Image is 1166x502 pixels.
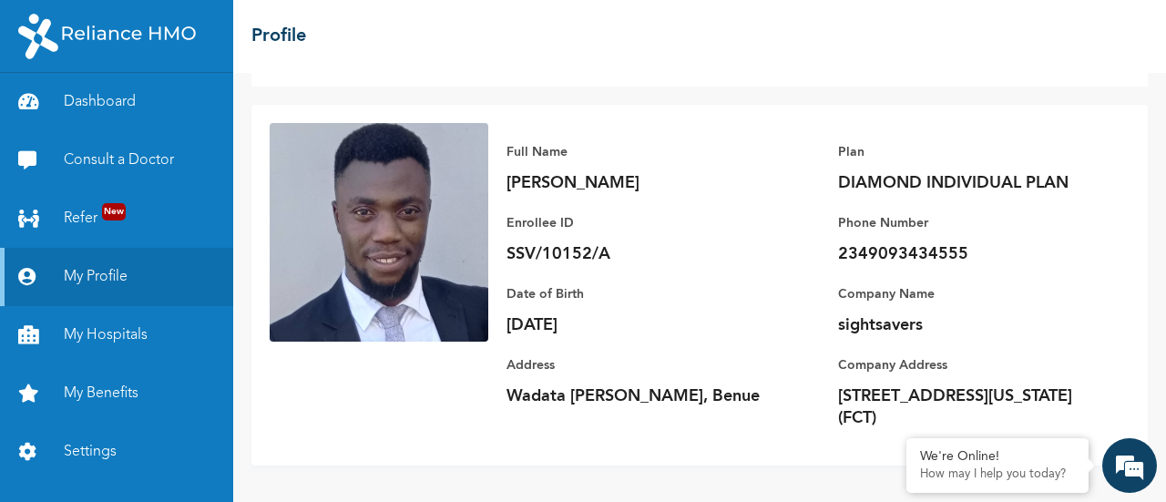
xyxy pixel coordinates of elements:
p: Company Address [838,354,1093,376]
span: Conversation [9,443,179,456]
span: We're online! [106,154,251,338]
div: Chat with us now [95,102,306,126]
p: SSV/10152/A [506,243,762,265]
p: [DATE] [506,314,762,336]
p: Plan [838,141,1093,163]
div: FAQs [179,411,348,467]
p: [STREET_ADDRESS][US_STATE] (FCT) [838,385,1093,429]
p: Wadata [PERSON_NAME], Benue [506,385,762,407]
p: Enrollee ID [506,212,762,234]
img: Enrollee [270,123,488,342]
p: 2349093434555 [838,243,1093,265]
div: Minimize live chat window [299,9,343,53]
p: Phone Number [838,212,1093,234]
p: DIAMOND INDIVIDUAL PLAN [838,172,1093,194]
p: Company Name [838,283,1093,305]
p: Full Name [506,141,762,163]
textarea: Type your message and hit 'Enter' [9,347,347,411]
p: Address [506,354,762,376]
div: We're Online! [920,449,1075,465]
img: d_794563401_company_1708531726252_794563401 [34,91,74,137]
span: New [102,203,126,220]
h2: Profile [251,23,306,50]
p: Date of Birth [506,283,762,305]
p: [PERSON_NAME] [506,172,762,194]
img: RelianceHMO's Logo [18,14,196,59]
p: sightsavers [838,314,1093,336]
p: How may I help you today? [920,467,1075,482]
